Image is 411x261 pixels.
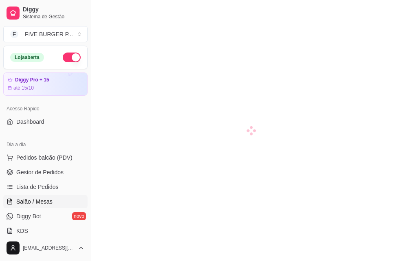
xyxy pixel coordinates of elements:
[10,30,18,38] span: F
[3,115,88,128] a: Dashboard
[63,53,81,62] button: Alterar Status
[16,118,44,126] span: Dashboard
[23,13,84,20] span: Sistema de Gestão
[3,138,88,151] div: Dia a dia
[10,53,44,62] div: Loja aberta
[23,6,84,13] span: Diggy
[3,210,88,223] a: Diggy Botnovo
[3,102,88,115] div: Acesso Rápido
[3,166,88,179] a: Gestor de Pedidos
[16,183,59,191] span: Lista de Pedidos
[3,224,88,237] a: KDS
[16,197,53,206] span: Salão / Mesas
[3,180,88,193] a: Lista de Pedidos
[16,212,41,220] span: Diggy Bot
[23,245,75,251] span: [EMAIL_ADDRESS][DOMAIN_NAME]
[16,227,28,235] span: KDS
[3,26,88,42] button: Select a team
[3,72,88,96] a: Diggy Pro + 15até 15/10
[3,151,88,164] button: Pedidos balcão (PDV)
[16,154,73,162] span: Pedidos balcão (PDV)
[16,168,64,176] span: Gestor de Pedidos
[3,3,88,23] a: DiggySistema de Gestão
[3,195,88,208] a: Salão / Mesas
[25,30,73,38] div: FIVE BURGER P ...
[15,77,49,83] article: Diggy Pro + 15
[3,238,88,258] button: [EMAIL_ADDRESS][DOMAIN_NAME]
[13,85,34,91] article: até 15/10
